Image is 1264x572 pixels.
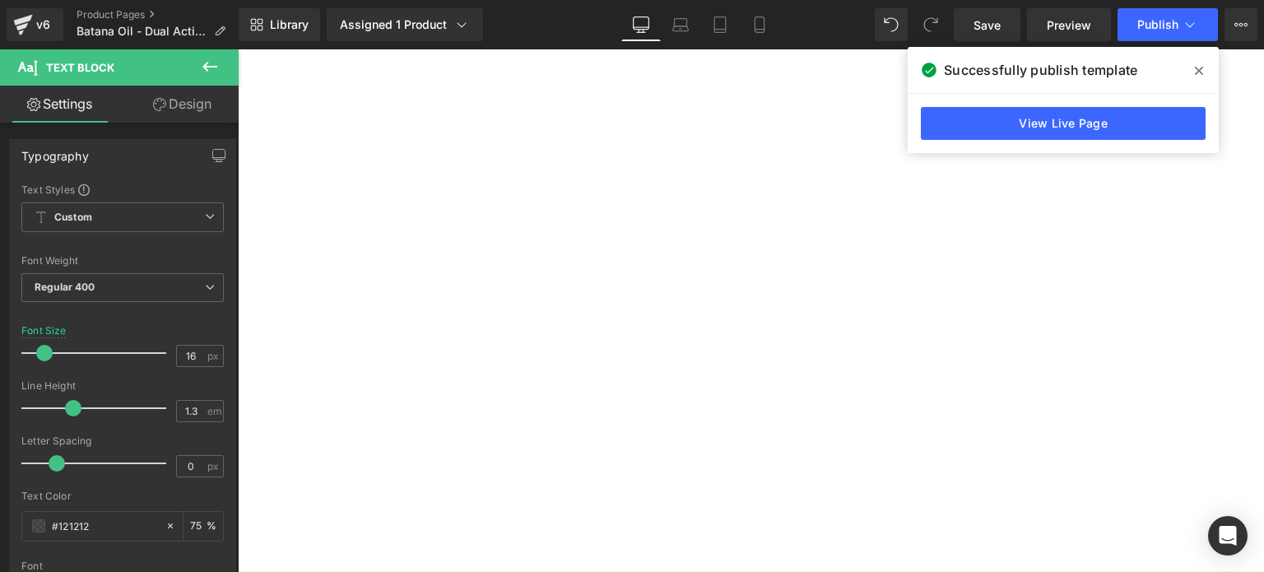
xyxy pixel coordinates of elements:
div: Text Color [21,491,224,502]
span: px [207,461,221,472]
span: em [207,406,221,416]
div: Font Size [21,325,67,337]
a: New Library [239,8,320,41]
a: Preview [1027,8,1111,41]
button: More [1224,8,1257,41]
span: Library [270,17,309,32]
div: Line Height [21,380,224,392]
b: Custom [54,211,92,225]
b: Regular 400 [35,281,95,293]
button: Undo [875,8,908,41]
a: View Live Page [921,107,1206,140]
button: Redo [914,8,947,41]
a: v6 [7,8,63,41]
span: Publish [1137,18,1178,31]
button: Publish [1118,8,1218,41]
a: Design [123,86,242,123]
span: Batana Oil - Dual Action [77,25,207,38]
div: Letter Spacing [21,435,224,447]
a: Desktop [621,8,661,41]
a: Laptop [661,8,700,41]
div: Font [21,560,224,572]
div: % [184,512,223,541]
span: Save [974,16,1001,34]
span: Successfully publish template [944,60,1137,80]
div: Typography [21,140,89,163]
a: Product Pages [77,8,239,21]
a: Mobile [740,8,779,41]
div: Assigned 1 Product [340,16,470,33]
div: v6 [33,14,53,35]
span: Preview [1047,16,1091,34]
div: Font Weight [21,255,224,267]
span: Text Block [46,61,114,74]
div: Text Styles [21,183,224,196]
input: Color [52,517,157,535]
span: px [207,351,221,361]
a: Tablet [700,8,740,41]
div: Open Intercom Messenger [1208,516,1248,556]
